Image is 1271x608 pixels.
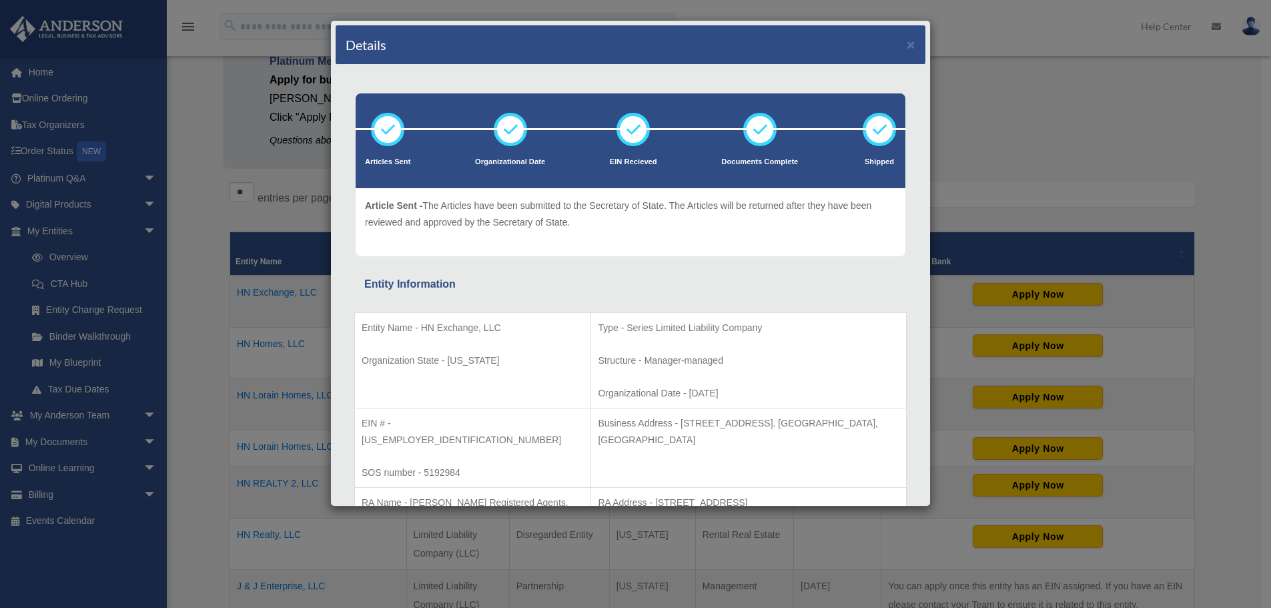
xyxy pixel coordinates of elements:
p: Business Address - [STREET_ADDRESS]. [GEOGRAPHIC_DATA], [GEOGRAPHIC_DATA] [598,415,899,448]
p: The Articles have been submitted to the Secretary of State. The Articles will be returned after t... [365,198,896,230]
p: Structure - Manager-managed [598,352,899,369]
h4: Details [346,35,386,54]
p: Type - Series Limited Liability Company [598,320,899,336]
span: Article Sent - [365,200,422,211]
p: Entity Name - HN Exchange, LLC [362,320,584,336]
p: Organizational Date - [DATE] [598,385,899,402]
p: EIN Recieved [610,156,657,169]
p: Shipped [863,156,896,169]
p: RA Address - [STREET_ADDRESS] [598,495,899,511]
p: RA Name - [PERSON_NAME] Registered Agents, Inc. [362,495,584,527]
p: EIN # - [US_EMPLOYER_IDENTIFICATION_NUMBER] [362,415,584,448]
button: × [907,37,915,51]
p: Organizational Date [475,156,545,169]
p: Articles Sent [365,156,410,169]
p: Organization State - [US_STATE] [362,352,584,369]
div: Entity Information [364,275,897,294]
p: SOS number - 5192984 [362,465,584,481]
p: Documents Complete [721,156,798,169]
